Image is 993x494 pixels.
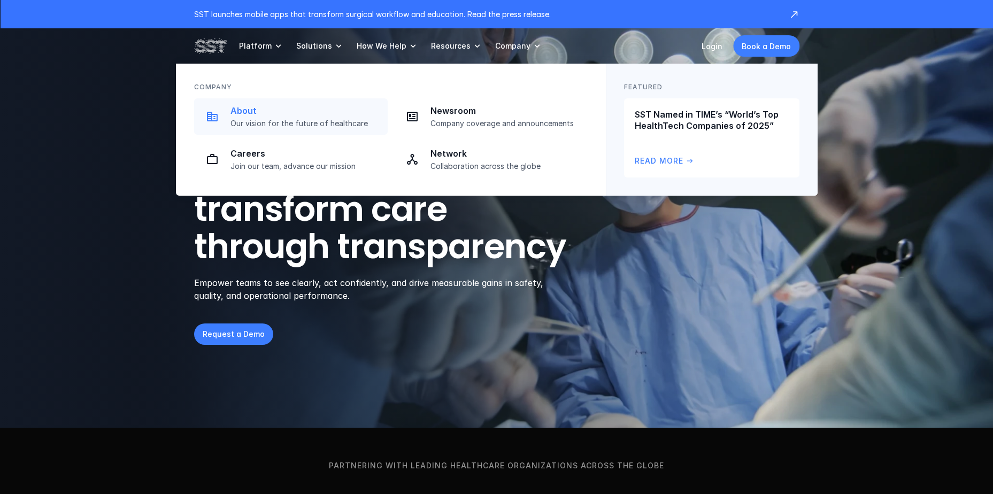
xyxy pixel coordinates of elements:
[239,41,272,51] p: Platform
[194,323,273,345] a: Request a Demo
[230,105,381,117] p: About
[239,28,283,64] a: Platform
[357,41,406,51] p: How We Help
[431,41,471,51] p: Resources
[635,155,683,167] p: Read More
[194,98,388,135] a: Company iconAboutOur vision for the future of healthcare
[194,9,778,20] p: SST launches mobile apps that transform surgical workflow and education. Read the press release.
[430,105,581,117] p: Newsroom
[194,37,226,55] img: SST logo
[742,41,791,52] p: Book a Demo
[495,41,530,51] p: Company
[733,35,799,57] a: Book a Demo
[394,141,588,177] a: Network iconNetworkCollaboration across the globe
[206,153,219,166] img: Briefcase icon
[430,148,581,159] p: Network
[203,328,265,339] p: Request a Demo
[194,141,388,177] a: Briefcase iconCareersJoin our team, advance our mission
[230,119,381,128] p: Our vision for the future of healthcare
[206,110,219,123] img: Company icon
[230,161,381,171] p: Join our team, advance our mission
[702,42,722,51] a: Login
[296,41,332,51] p: Solutions
[18,460,975,472] p: Partnering with leading healthcare organizations across the globe
[394,98,588,135] a: Newspaper iconNewsroomCompany coverage and announcements
[194,115,618,266] h1: The black box technology to transform care through transparency
[194,276,557,302] p: Empower teams to see clearly, act confidently, and drive measurable gains in safety, quality, and...
[686,157,694,165] span: arrow_right_alt
[624,82,663,92] p: FEATURED
[430,119,581,128] p: Company coverage and announcements
[430,161,581,171] p: Collaboration across the globe
[406,153,419,166] img: Network icon
[635,109,789,132] p: SST Named in TIME’s “World’s Top HealthTech Companies of 2025”
[406,110,419,123] img: Newspaper icon
[624,98,799,177] a: SST Named in TIME’s “World’s Top HealthTech Companies of 2025”Read Morearrow_right_alt
[194,82,232,92] p: Company
[230,148,381,159] p: Careers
